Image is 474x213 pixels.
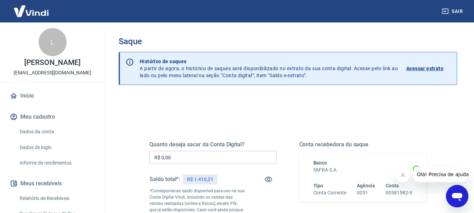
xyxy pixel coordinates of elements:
button: Meus recebíveis [8,176,96,191]
span: Conta [386,183,399,188]
p: Acessar extrato [406,65,443,72]
h5: Saldo total*: [149,176,180,183]
h5: Conta recebedora do saque [299,141,427,148]
h5: Quanto deseja sacar da Conta Digital? [149,141,277,148]
iframe: Fechar mensagem [396,168,410,182]
h6: 00581582-9 [386,189,412,197]
h6: 0051 [357,189,375,197]
p: [EMAIL_ADDRESS][DOMAIN_NAME] [14,69,91,76]
img: Vindi [8,0,54,22]
button: Meu cadastro [8,109,96,125]
iframe: Mensagem da empresa [413,167,468,182]
a: Início [8,88,96,104]
h6: Conta Corrente [313,189,346,197]
iframe: Botão para abrir a janela de mensagens [446,185,468,207]
div: L [39,28,67,56]
p: Histórico de saques [140,58,398,65]
a: Dados da conta [17,125,96,139]
span: Tipo [313,183,323,188]
a: Dados de login [17,140,96,155]
span: Banco [313,160,327,166]
span: Olá! Precisa de ajuda? [4,5,59,11]
button: Sair [440,5,466,18]
h6: SAFRA S.A. [313,166,413,174]
h3: Saque [119,36,457,46]
p: R$ 1.410,21 [187,176,213,183]
a: Informe de rendimentos [17,156,96,170]
a: Relatório de Recebíveis [17,191,96,206]
p: A partir de agora, o histórico de saques será disponibilizado no extrato da sua conta digital. Ac... [140,58,398,79]
a: Acessar extrato [406,58,451,79]
span: Agência [357,183,375,188]
p: [PERSON_NAME] [24,59,80,66]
